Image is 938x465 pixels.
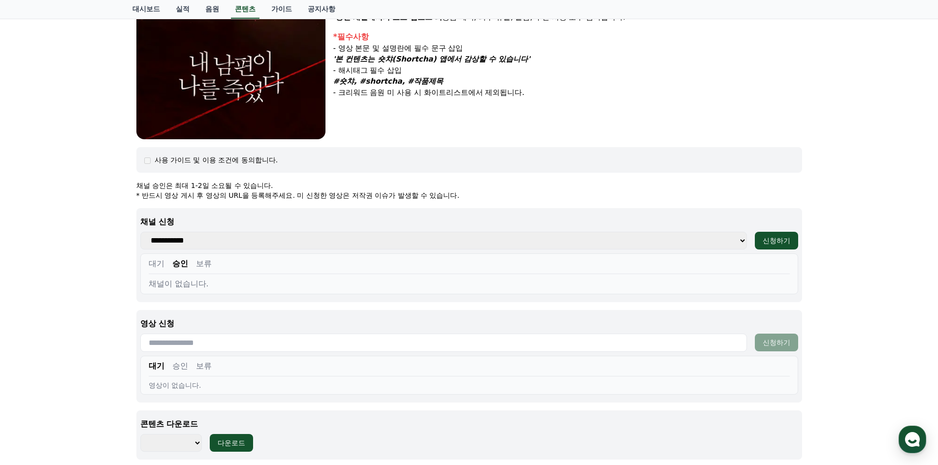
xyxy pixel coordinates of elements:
div: 다운로드 [218,438,245,448]
p: 콘텐츠 다운로드 [140,418,798,430]
button: 대기 [149,258,164,270]
span: 홈 [31,327,37,335]
button: 대기 [149,360,164,372]
p: 채널 승인은 최대 1-2일 소요될 수 있습니다. [136,181,802,190]
button: 보류 [196,258,212,270]
button: 승인 [172,258,188,270]
button: 보류 [196,360,212,372]
div: 채널이 없습니다. [149,278,790,290]
p: 채널 신청 [140,216,798,228]
div: 영상이 없습니다. [149,380,790,390]
a: 대화 [65,312,127,337]
button: 다운로드 [210,434,253,452]
button: 승인 [172,360,188,372]
button: 신청하기 [755,334,798,351]
strong: #숏챠, #shortcha, #작품제목 [333,77,444,86]
div: 신청하기 [763,338,790,347]
p: 영상 신청 [140,318,798,330]
div: 사용 가이드 및 이용 조건에 동의합니다. [155,155,278,165]
a: 설정 [127,312,189,337]
div: *필수사항 [333,31,802,43]
div: - 크리워드 음원 미 사용 시 화이트리스트에서 제외됩니다. [333,87,802,98]
p: * 반드시 영상 게시 후 영상의 URL을 등록해주세요. 미 신청한 영상은 저작권 이슈가 발생할 수 있습니다. [136,190,802,200]
div: - 영상 본문 및 설명란에 필수 문구 삽입 [333,43,802,54]
div: - 해시태그 필수 삽입 [333,65,802,76]
span: 설정 [152,327,164,335]
a: 홈 [3,312,65,337]
button: 신청하기 [755,232,798,249]
span: 대화 [90,327,102,335]
div: 신청하기 [763,236,790,246]
strong: '본 컨텐츠는 숏챠(Shortcha) 앱에서 감상할 수 있습니다' [333,55,530,63]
